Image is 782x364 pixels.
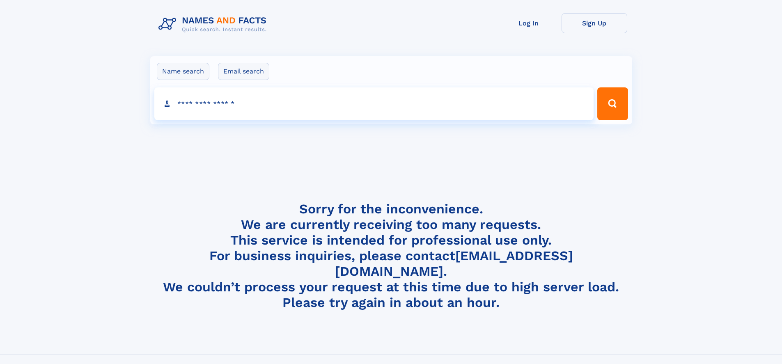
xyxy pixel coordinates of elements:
[562,13,627,33] a: Sign Up
[157,63,209,80] label: Name search
[496,13,562,33] a: Log In
[155,201,627,311] h4: Sorry for the inconvenience. We are currently receiving too many requests. This service is intend...
[154,87,594,120] input: search input
[218,63,269,80] label: Email search
[155,13,273,35] img: Logo Names and Facts
[335,248,573,279] a: [EMAIL_ADDRESS][DOMAIN_NAME]
[597,87,628,120] button: Search Button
